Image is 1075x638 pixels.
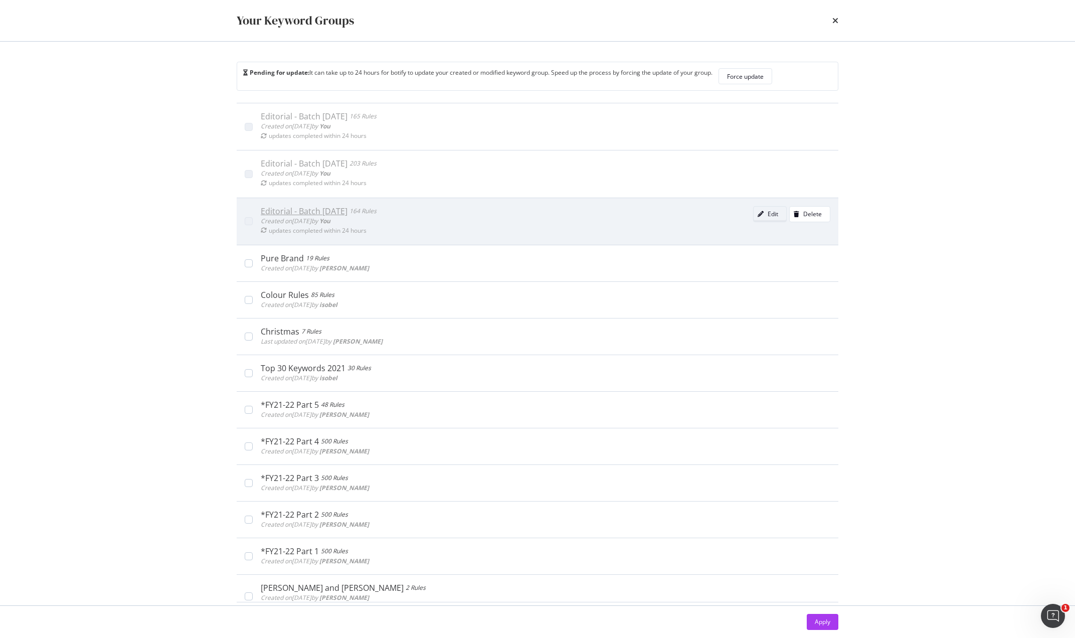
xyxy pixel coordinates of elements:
[349,111,377,121] div: 165 Rules
[243,68,712,84] div: It can take up to 24 hours for botify to update your created or modified keyword group. Speed up ...
[261,206,347,216] div: Editorial - Batch [DATE]
[261,290,309,300] div: Colour Rules
[753,206,787,222] button: Edit
[349,158,377,169] div: 203 Rules
[319,122,330,130] b: You
[727,72,764,81] div: Force update
[261,111,347,121] div: Editorial - Batch [DATE]
[815,617,830,626] div: Apply
[261,436,319,446] div: *FY21-22 Part 4
[319,264,369,272] b: [PERSON_NAME]
[319,300,337,309] b: isobel
[803,210,822,218] div: Delete
[237,602,347,626] button: Create a new Keyword Group
[261,363,345,373] div: Top 30 Keywords 2021
[261,253,304,263] div: Pure Brand
[347,363,371,373] div: 30 Rules
[250,68,309,77] b: Pending for update:
[261,484,369,492] span: Created on [DATE] by
[261,546,319,556] div: *FY21-22 Part 1
[768,210,778,218] div: Edit
[807,614,838,630] button: Apply
[261,473,319,483] div: *FY21-22 Part 3
[261,400,319,410] div: *FY21-22 Part 5
[261,264,369,272] span: Created on [DATE] by
[406,583,426,593] div: 2 Rules
[306,253,329,263] div: 19 Rules
[261,337,383,346] span: Last updated on [DATE] by
[261,158,347,169] div: Editorial - Batch [DATE]
[261,327,299,337] div: Christmas
[319,410,369,419] b: [PERSON_NAME]
[269,179,367,187] div: updates completed within 24 hours
[261,300,337,309] span: Created on [DATE] by
[321,436,348,446] div: 500 Rules
[319,520,369,529] b: [PERSON_NAME]
[319,447,369,455] b: [PERSON_NAME]
[1061,604,1069,612] span: 1
[319,593,369,602] b: [PERSON_NAME]
[261,217,330,225] span: Created on [DATE] by
[261,520,369,529] span: Created on [DATE] by
[261,410,369,419] span: Created on [DATE] by
[1041,604,1065,628] iframe: Intercom live chat
[261,374,337,382] span: Created on [DATE] by
[349,206,377,216] div: 164 Rules
[832,12,838,29] div: times
[261,447,369,455] span: Created on [DATE] by
[319,169,330,178] b: You
[301,327,321,337] div: 7 Rules
[261,169,330,178] span: Created on [DATE] by
[261,593,369,602] span: Created on [DATE] by
[269,226,367,235] div: updates completed within 24 hours
[237,12,354,29] div: Your Keyword Groups
[261,583,404,593] div: [PERSON_NAME] and [PERSON_NAME]
[321,546,348,556] div: 500 Rules
[261,557,369,565] span: Created on [DATE] by
[261,510,319,520] div: *FY21-22 Part 2
[319,557,369,565] b: [PERSON_NAME]
[311,290,334,300] div: 85 Rules
[319,374,337,382] b: isobel
[333,337,383,346] b: [PERSON_NAME]
[321,400,344,410] div: 48 Rules
[319,217,330,225] b: You
[321,473,348,483] div: 500 Rules
[719,68,772,84] button: Force update
[789,206,830,222] button: Delete
[321,510,348,520] div: 500 Rules
[261,122,330,130] span: Created on [DATE] by
[319,484,369,492] b: [PERSON_NAME]
[269,131,367,140] div: updates completed within 24 hours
